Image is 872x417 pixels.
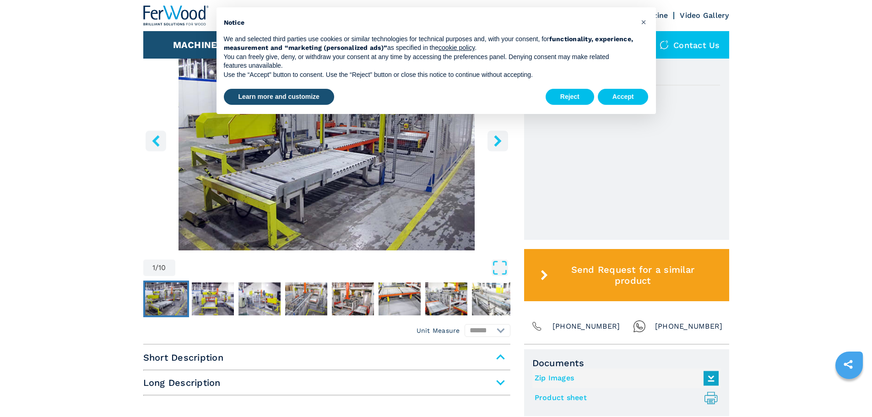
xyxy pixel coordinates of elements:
[285,282,327,315] img: c3c4a4b59601cfdb0641463633ed77af
[598,89,649,105] button: Accept
[145,282,187,315] img: 2dfc0bbc7050d48fcfd1062a1a8dd813
[190,281,236,317] button: Go to Slide 2
[833,376,865,410] iframe: Chat
[152,264,155,271] span: 1
[283,281,329,317] button: Go to Slide 4
[535,371,714,386] a: Zip Images
[552,320,620,333] span: [PHONE_NUMBER]
[143,28,510,250] img: Panel Feeding and Loading BIELE ND
[837,353,860,376] a: sharethis
[531,320,543,333] img: Phone
[377,281,422,317] button: Go to Slide 6
[535,390,714,406] a: Product sheet
[158,264,166,271] span: 10
[143,5,209,26] img: Ferwood
[224,89,334,105] button: Learn more and customize
[224,70,634,80] p: Use the “Accept” button to consent. Use the “Reject” button or close this notice to continue with...
[487,130,508,151] button: right-button
[633,320,646,333] img: Whatsapp
[146,130,166,151] button: left-button
[143,28,510,250] div: Go to Slide 1
[237,281,282,317] button: Go to Slide 3
[173,39,223,50] button: Machines
[660,40,669,49] img: Contact us
[425,282,467,315] img: 02d5589959a1b8349250c445c54ccbd9
[423,281,469,317] button: Go to Slide 7
[637,15,651,29] button: Close this notice
[330,281,376,317] button: Go to Slide 5
[224,35,634,52] strong: functionality, experience, measurement and “marketing (personalized ads)”
[143,281,510,317] nav: Thumbnail Navigation
[143,374,510,391] span: Long Description
[192,282,234,315] img: 0706060346ebad63954c374a3917936b
[532,357,721,368] span: Documents
[143,349,510,366] span: Short Description
[472,282,514,315] img: 15534cdb1e67d9c711c954079ee2627c
[332,282,374,315] img: d8186d759bed3dd07c4fa84df389ac54
[238,282,281,315] img: 34daed61f0900291daab6b3a4627ebaa
[439,44,475,51] a: cookie policy
[224,18,634,27] h2: Notice
[680,11,729,20] a: Video Gallery
[524,249,729,301] button: Send Request for a similar product
[650,31,729,59] div: Contact us
[224,53,634,70] p: You can freely give, deny, or withdraw your consent at any time by accessing the preferences pane...
[546,89,594,105] button: Reject
[155,264,158,271] span: /
[224,35,634,53] p: We and selected third parties use cookies or similar technologies for technical purposes and, wit...
[552,264,714,286] span: Send Request for a similar product
[379,282,421,315] img: 5db61146942f3cfc366bc4129c650ebe
[178,260,508,276] button: Open Fullscreen
[417,326,460,335] em: Unit Measure
[641,16,646,27] span: ×
[470,281,516,317] button: Go to Slide 8
[143,281,189,317] button: Go to Slide 1
[655,320,723,333] span: [PHONE_NUMBER]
